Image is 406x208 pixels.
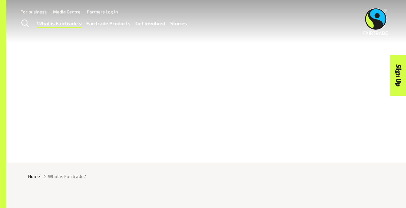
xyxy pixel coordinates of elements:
span: What is Fairtrade? [48,173,86,180]
a: Toggle Search [17,16,33,32]
a: What is Fairtrade [37,19,81,28]
a: Fairtrade Products [86,19,130,28]
a: Get Involved [135,19,165,28]
a: Stories [170,19,187,28]
img: Fairtrade Australia New Zealand logo [364,8,388,35]
a: Home [28,173,40,180]
a: Partners Log In [87,9,118,14]
a: Media Centre [53,9,80,14]
a: For business [20,9,47,14]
